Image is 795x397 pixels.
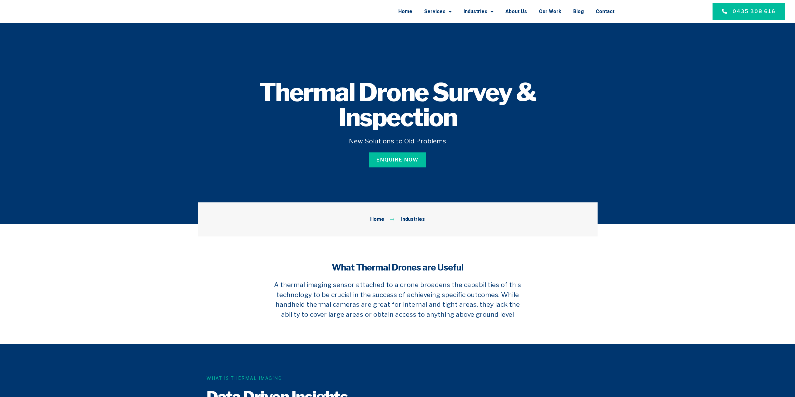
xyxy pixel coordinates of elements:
a: Home [370,216,384,224]
h4: What Thermal Drones are Useful [270,261,526,274]
a: Services [424,3,452,20]
a: About Us [505,3,527,20]
span: 0435 308 616 [733,8,776,15]
a: Our Work [539,3,561,20]
a: Home [398,3,412,20]
a: Contact [596,3,614,20]
h6: what is thermal imaging [206,375,369,381]
a: 0435 308 616 [713,3,785,20]
a: Enquire Now [369,152,426,167]
h5: New Solutions to Old Problems [211,136,584,146]
span: Industries [400,216,425,224]
h5: A thermal imaging sensor attached to a drone broadens the capabilities of this technology to be c... [270,280,526,319]
span: Enquire Now [376,156,419,164]
h1: Thermal Drone Survey & Inspection [211,80,584,130]
a: Industries [464,3,494,20]
img: Final-Logo copy [35,5,100,19]
nav: Menu [133,3,615,20]
a: Industries [389,216,425,224]
a: Blog [573,3,584,20]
